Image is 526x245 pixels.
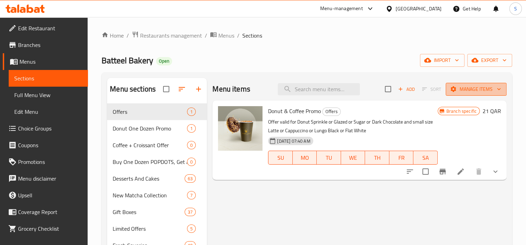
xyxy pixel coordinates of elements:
span: Offers [323,108,340,116]
span: Batteel Bakery [102,53,153,68]
span: TH [368,153,387,163]
button: FR [389,151,414,165]
span: Restaurants management [140,31,202,40]
span: Desserts And Cakes [113,174,185,183]
button: Add section [190,81,207,97]
button: SU [268,151,292,165]
a: Coverage Report [3,204,88,220]
span: 37 [185,209,195,215]
span: Manage items [451,85,501,94]
span: Select all sections [159,82,173,96]
div: Donut One Dozen Promo1 [107,120,207,137]
span: Limited Offers [113,224,187,233]
div: items [185,208,196,216]
a: Home [102,31,124,40]
span: 7 [187,192,195,199]
a: Restaurants management [132,31,202,40]
div: Desserts And Cakes63 [107,170,207,187]
div: items [185,174,196,183]
div: items [187,224,196,233]
span: WE [344,153,363,163]
span: Select section first [418,84,446,95]
span: [DATE] 07:40 AM [274,138,313,144]
div: items [187,124,196,133]
button: Add [395,84,418,95]
div: items [187,158,196,166]
span: FR [392,153,411,163]
span: 0 [187,159,195,165]
span: 0 [187,142,195,149]
div: New Matcha Collection7 [107,187,207,204]
button: Branch-specific-item [434,163,451,180]
span: 1 [187,109,195,115]
span: MO [296,153,314,163]
a: Menu disclaimer [3,170,88,187]
div: Buy One Dozen POPDOTS, Get Another Dozen Free0 [107,153,207,170]
span: Add [397,85,416,93]
span: Coffee + Croissant Offer [113,141,187,149]
li: / [205,31,207,40]
button: WE [341,151,365,165]
span: Coverage Report [18,208,82,216]
span: Donut One Dozen Promo [113,124,187,133]
p: Offer valid for Donut Sprinkle or Glazed or Sugar or Dark Chocolate and small size Latte or Cappu... [268,118,437,135]
button: delete [470,163,487,180]
a: Promotions [3,153,88,170]
span: Add item [395,84,418,95]
button: TH [365,151,389,165]
div: Menu-management [320,5,363,13]
button: SA [413,151,438,165]
div: items [187,108,196,116]
div: items [187,191,196,199]
span: Upsell [18,191,82,199]
a: Upsell [3,187,88,204]
span: Select to update [418,164,433,179]
a: Menus [210,31,234,40]
button: MO [293,151,317,165]
h2: Menu items [212,84,250,94]
a: Menus [3,53,88,70]
span: Choice Groups [18,124,82,133]
nav: breadcrumb [102,31,512,40]
span: Menu disclaimer [18,174,82,183]
span: Edit Restaurant [18,24,82,32]
div: Offers [322,108,341,116]
a: Sections [9,70,88,87]
h6: 21 QAR [483,106,501,116]
span: Open [156,58,172,64]
div: items [187,141,196,149]
div: Coffee + Croissant Offer0 [107,137,207,153]
button: Manage items [446,83,507,96]
span: Branch specific [444,108,479,114]
span: Branches [18,41,82,49]
div: Buy One Dozen POPDOTS, Get Another Dozen Free [113,158,187,166]
span: Menus [19,57,82,66]
span: Sort sections [173,81,190,97]
span: 1 [187,125,195,132]
span: export [473,56,507,65]
span: Gift Boxes [113,208,185,216]
h2: Menu sections [110,84,156,94]
span: import [426,56,459,65]
button: import [420,54,464,67]
span: S [514,5,517,13]
a: Edit menu item [456,167,465,176]
span: SU [271,153,290,163]
span: Coupons [18,141,82,149]
li: / [237,31,240,40]
a: Choice Groups [3,120,88,137]
svg: Show Choices [491,167,500,176]
img: Donut & Coffee Promo [218,106,262,151]
div: Offers1 [107,103,207,120]
span: Offers [113,108,187,116]
span: New Matcha Collection [113,191,187,199]
a: Full Menu View [9,87,88,103]
span: Donut & Coffee Promo [268,106,321,116]
a: Edit Menu [9,103,88,120]
div: [GEOGRAPHIC_DATA] [396,5,442,13]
